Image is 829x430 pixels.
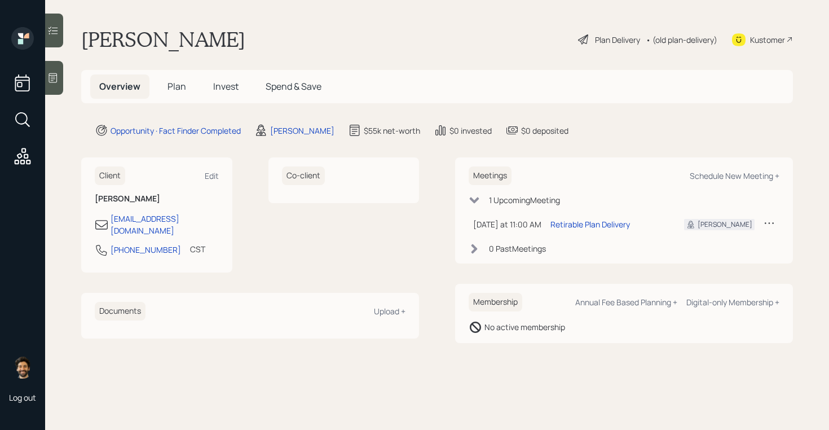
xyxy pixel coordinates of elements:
[213,80,239,93] span: Invest
[686,297,779,308] div: Digital-only Membership +
[550,218,630,230] div: Retirable Plan Delivery
[698,220,752,230] div: [PERSON_NAME]
[167,80,186,93] span: Plan
[270,125,334,137] div: [PERSON_NAME]
[95,166,125,185] h6: Client
[81,27,245,52] h1: [PERSON_NAME]
[111,125,241,137] div: Opportunity · Fact Finder Completed
[266,80,321,93] span: Spend & Save
[521,125,568,137] div: $0 deposited
[282,166,325,185] h6: Co-client
[205,170,219,181] div: Edit
[469,166,511,185] h6: Meetings
[473,218,541,230] div: [DATE] at 11:00 AM
[111,244,181,256] div: [PHONE_NUMBER]
[489,243,546,255] div: 0 Past Meeting s
[9,392,36,403] div: Log out
[99,80,140,93] span: Overview
[111,213,219,236] div: [EMAIL_ADDRESS][DOMAIN_NAME]
[95,194,219,204] h6: [PERSON_NAME]
[646,34,717,46] div: • (old plan-delivery)
[11,356,34,379] img: eric-schwartz-headshot.png
[489,194,560,206] div: 1 Upcoming Meeting
[484,321,565,333] div: No active membership
[449,125,492,137] div: $0 invested
[595,34,640,46] div: Plan Delivery
[469,293,522,311] h6: Membership
[575,297,677,308] div: Annual Fee Based Planning +
[374,306,405,317] div: Upload +
[690,170,779,181] div: Schedule New Meeting +
[750,34,785,46] div: Kustomer
[190,243,205,255] div: CST
[95,302,145,321] h6: Documents
[364,125,420,137] div: $55k net-worth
